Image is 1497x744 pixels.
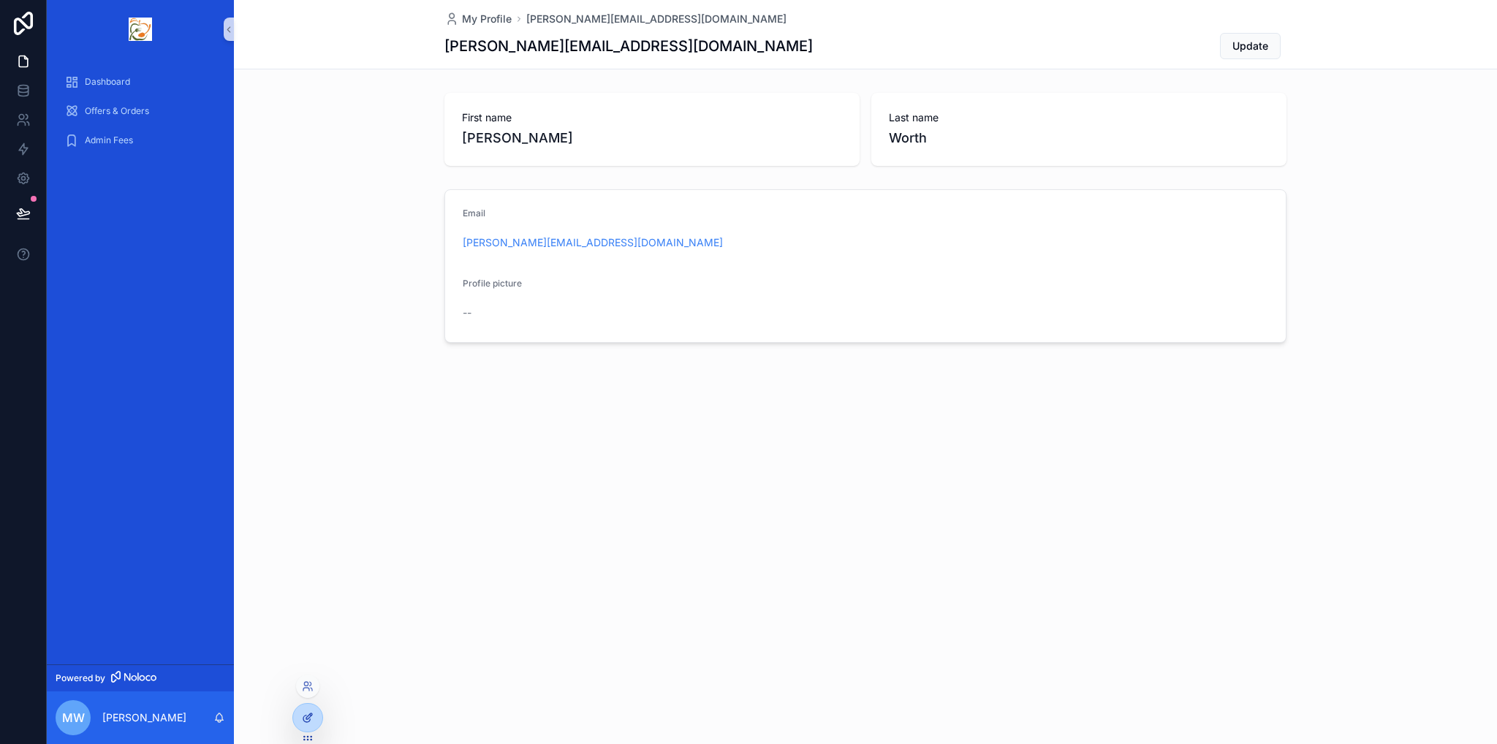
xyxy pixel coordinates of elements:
[462,12,512,26] span: My Profile
[1220,33,1281,59] button: Update
[463,235,723,250] a: [PERSON_NAME][EMAIL_ADDRESS][DOMAIN_NAME]
[47,664,234,691] a: Powered by
[56,127,225,153] a: Admin Fees
[463,305,471,320] span: --
[47,58,234,172] div: scrollable content
[62,709,85,726] span: MW
[462,110,842,125] span: First name
[462,128,842,148] span: [PERSON_NAME]
[85,105,149,117] span: Offers & Orders
[102,710,186,725] p: [PERSON_NAME]
[463,278,522,289] span: Profile picture
[1232,39,1268,53] span: Update
[129,18,152,41] img: App logo
[526,12,787,26] a: [PERSON_NAME][EMAIL_ADDRESS][DOMAIN_NAME]
[889,128,1269,148] span: Worth
[444,36,813,56] h1: [PERSON_NAME][EMAIL_ADDRESS][DOMAIN_NAME]
[56,69,225,95] a: Dashboard
[85,134,133,146] span: Admin Fees
[85,76,130,88] span: Dashboard
[56,98,225,124] a: Offers & Orders
[444,12,512,26] a: My Profile
[889,110,1269,125] span: Last name
[463,208,485,219] span: Email
[56,672,105,684] span: Powered by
